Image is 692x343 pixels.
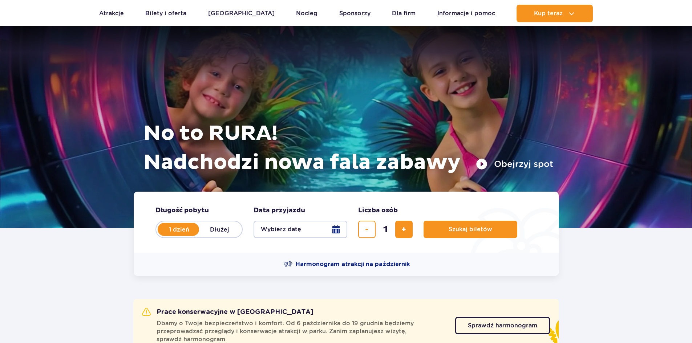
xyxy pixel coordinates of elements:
[534,10,563,17] span: Kup teraz
[377,221,394,238] input: liczba biletów
[358,221,376,238] button: usuń bilet
[155,206,209,215] span: Długość pobytu
[395,221,413,238] button: dodaj bilet
[476,158,553,170] button: Obejrzyj spot
[455,317,550,334] a: Sprawdź harmonogram
[143,119,553,177] h1: No to RURA! Nadchodzi nowa fala zabawy
[437,5,495,22] a: Informacje i pomoc
[296,5,317,22] a: Nocleg
[158,222,200,237] label: 1 dzień
[254,221,347,238] button: Wybierz datę
[145,5,186,22] a: Bilety i oferta
[392,5,416,22] a: Dla firm
[142,308,313,317] h2: Prace konserwacyjne w [GEOGRAPHIC_DATA]
[449,226,492,233] span: Szukaj biletów
[99,5,124,22] a: Atrakcje
[254,206,305,215] span: Data przyjazdu
[339,5,371,22] a: Sponsorzy
[296,260,410,268] span: Harmonogram atrakcji na październik
[208,5,275,22] a: [GEOGRAPHIC_DATA]
[284,260,410,269] a: Harmonogram atrakcji na październik
[358,206,398,215] span: Liczba osób
[134,192,559,253] form: Planowanie wizyty w Park of Poland
[424,221,517,238] button: Szukaj biletów
[468,323,537,328] span: Sprawdź harmonogram
[517,5,593,22] button: Kup teraz
[199,222,240,237] label: Dłużej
